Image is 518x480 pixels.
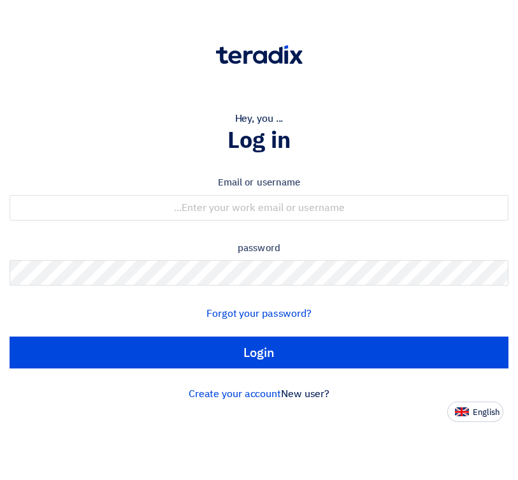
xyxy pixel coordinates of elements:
[281,386,329,402] font: New user?
[447,402,503,422] button: English
[235,111,284,126] font: Hey, you ...
[473,406,500,418] font: English
[238,241,280,255] font: password
[218,175,300,189] font: Email or username
[206,306,312,321] a: Forgot your password?
[10,337,508,368] input: Login
[455,407,469,417] img: en-US.png
[216,45,303,64] img: Teradix logo
[10,195,508,221] input: Enter your work email or username...
[189,386,281,402] a: Create your account
[227,123,291,157] font: Log in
